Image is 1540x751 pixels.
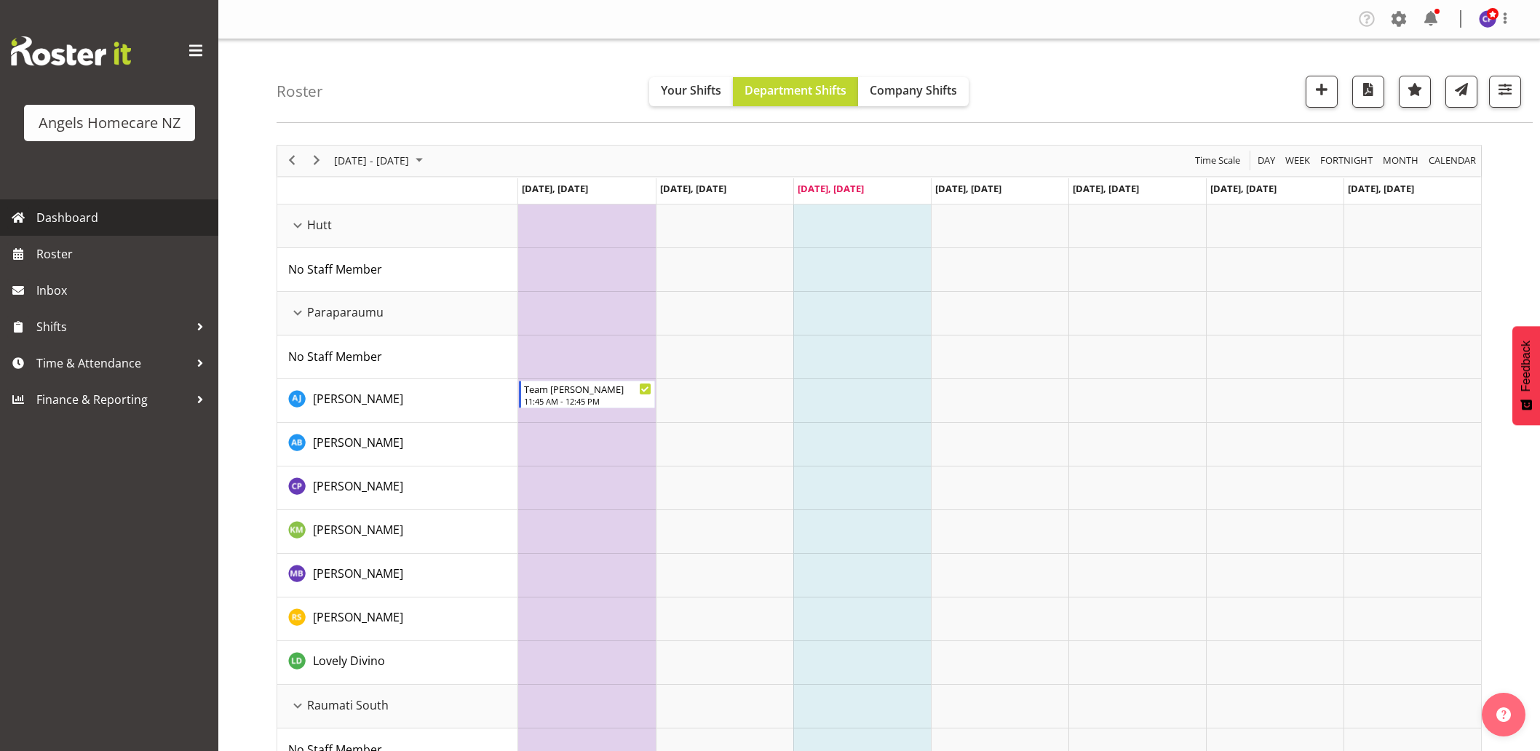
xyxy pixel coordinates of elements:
a: [PERSON_NAME] [313,477,403,495]
span: [PERSON_NAME] [313,565,403,581]
button: Fortnight [1318,151,1376,170]
button: Filter Shifts [1489,76,1521,108]
td: No Staff Member resource [277,335,518,379]
div: next period [304,146,329,176]
span: Feedback [1520,341,1533,392]
span: Finance & Reporting [36,389,189,410]
div: Angels Homecare NZ [39,112,180,134]
td: Paraparaumu resource [277,292,518,335]
span: Shifts [36,316,189,338]
a: [PERSON_NAME] [313,608,403,626]
span: No Staff Member [288,261,382,277]
button: Add a new shift [1306,76,1338,108]
span: No Staff Member [288,349,382,365]
span: Dashboard [36,207,211,229]
button: Feedback - Show survey [1512,326,1540,425]
span: [PERSON_NAME] [313,434,403,450]
span: Hutt [307,216,332,234]
button: Your Shifts [649,77,733,106]
span: Raumati South [307,696,389,714]
span: Week [1284,151,1311,170]
div: 11:45 AM - 12:45 PM [524,395,651,407]
span: Company Shifts [870,82,957,98]
a: [PERSON_NAME] [313,434,403,451]
img: help-xxl-2.png [1496,707,1511,722]
span: Roster [36,243,211,265]
a: Lovely Divino [313,652,385,669]
button: Previous [282,151,302,170]
button: September 2025 [332,151,429,170]
span: [PERSON_NAME] [313,609,403,625]
span: [PERSON_NAME] [313,478,403,494]
span: Lovely Divino [313,653,385,669]
td: Analin Basco resource [277,423,518,466]
a: No Staff Member [288,348,382,365]
td: Michelle Bassett resource [277,554,518,597]
span: [DATE], [DATE] [935,182,1001,195]
span: Time Scale [1194,151,1242,170]
span: Department Shifts [745,82,846,98]
td: Raumati South resource [277,685,518,728]
span: Inbox [36,279,211,301]
img: Rosterit website logo [11,36,131,65]
button: Company Shifts [858,77,969,106]
span: [DATE] - [DATE] [333,151,410,170]
a: [PERSON_NAME] [313,521,403,539]
span: [DATE], [DATE] [522,182,588,195]
td: Rachel Share resource [277,597,518,641]
button: Department Shifts [733,77,858,106]
span: [DATE], [DATE] [1073,182,1139,195]
span: [PERSON_NAME] [313,522,403,538]
span: Paraparaumu [307,303,384,321]
div: September 22 - 28, 2025 [329,146,432,176]
td: Connie Paul resource [277,466,518,510]
span: Time & Attendance [36,352,189,374]
button: Next [307,151,327,170]
button: Timeline Week [1283,151,1313,170]
img: connie-paul11936.jpg [1479,10,1496,28]
button: Send a list of all shifts for the selected filtered period to all rostered employees. [1445,76,1477,108]
div: previous period [279,146,304,176]
button: Time Scale [1193,151,1243,170]
span: Fortnight [1319,151,1374,170]
a: [PERSON_NAME] [313,565,403,582]
a: [PERSON_NAME] [313,390,403,408]
span: [DATE], [DATE] [1348,182,1414,195]
td: Lovely Divino resource [277,641,518,685]
button: Timeline Day [1255,151,1278,170]
h4: Roster [277,83,323,100]
span: [DATE], [DATE] [1210,182,1277,195]
span: Your Shifts [661,82,721,98]
span: [DATE], [DATE] [660,182,726,195]
span: Day [1256,151,1277,170]
span: Month [1381,151,1420,170]
td: Kenneth Merana resource [277,510,518,554]
button: Timeline Month [1381,151,1421,170]
button: Download a PDF of the roster according to the set date range. [1352,76,1384,108]
span: calendar [1427,151,1477,170]
a: No Staff Member [288,261,382,278]
button: Highlight an important date within the roster. [1399,76,1431,108]
span: [DATE], [DATE] [798,182,864,195]
td: Amanda Jane Lavington resource [277,379,518,423]
div: Team [PERSON_NAME] [524,381,651,396]
span: [PERSON_NAME] [313,391,403,407]
td: No Staff Member resource [277,248,518,292]
div: Amanda Jane Lavington"s event - Team Merle Begin From Monday, September 22, 2025 at 11:45:00 AM G... [519,381,655,408]
td: Hutt resource [277,204,518,248]
button: Month [1426,151,1479,170]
